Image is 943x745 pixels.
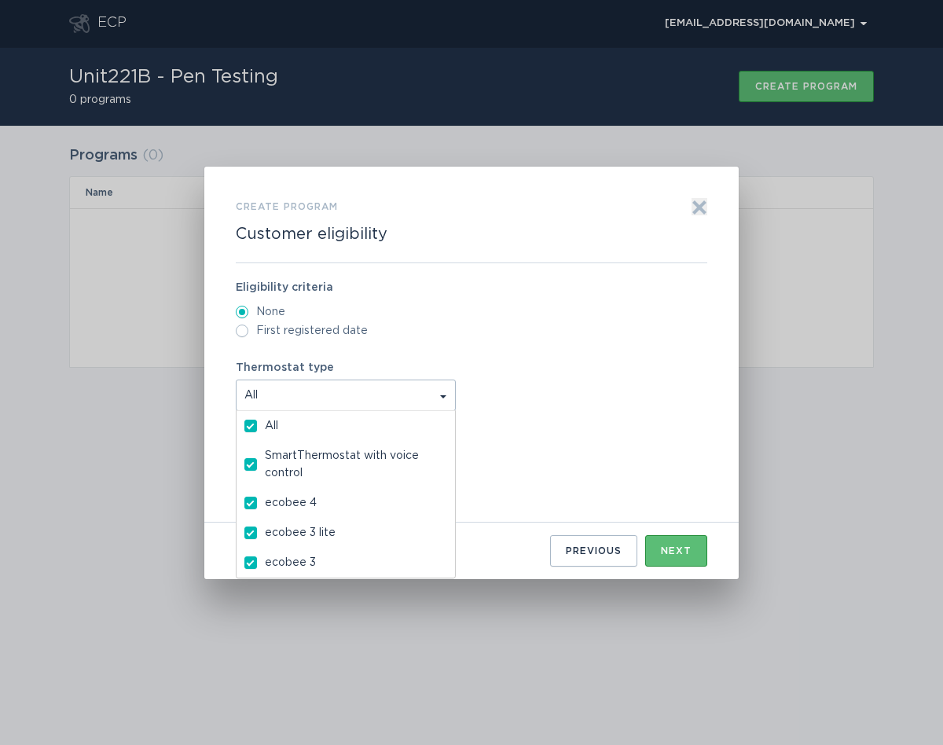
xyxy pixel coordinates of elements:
[244,556,257,569] input: ecobee 3
[236,436,707,447] label: Location
[265,494,317,512] span: ecobee 4
[236,198,338,215] h3: Create program
[236,460,707,472] label: Entire service territory
[550,535,637,567] button: Previous
[236,325,248,337] input: First registered date
[236,479,707,491] label: Use ZIP codes
[236,282,707,293] label: Eligibility criteria
[236,325,707,337] label: First registered date
[692,198,707,215] button: Exit
[236,362,707,373] label: Thermostat type
[265,554,316,571] span: ecobee 3
[661,546,692,556] div: Next
[265,417,278,435] span: All
[265,447,447,482] span: SmartThermostat with voice control
[236,225,387,244] h2: Customer eligibility
[265,524,336,541] span: ecobee 3 lite
[236,306,707,318] label: None
[204,167,739,579] div: Form to create a program
[236,306,248,318] input: None
[244,420,257,432] input: All
[244,527,257,539] input: ecobee 3 lite
[244,497,257,509] input: ecobee 4
[566,546,622,556] div: Previous
[244,390,258,401] span: All
[645,535,707,567] button: Next
[244,458,257,471] input: SmartThermostat with voice control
